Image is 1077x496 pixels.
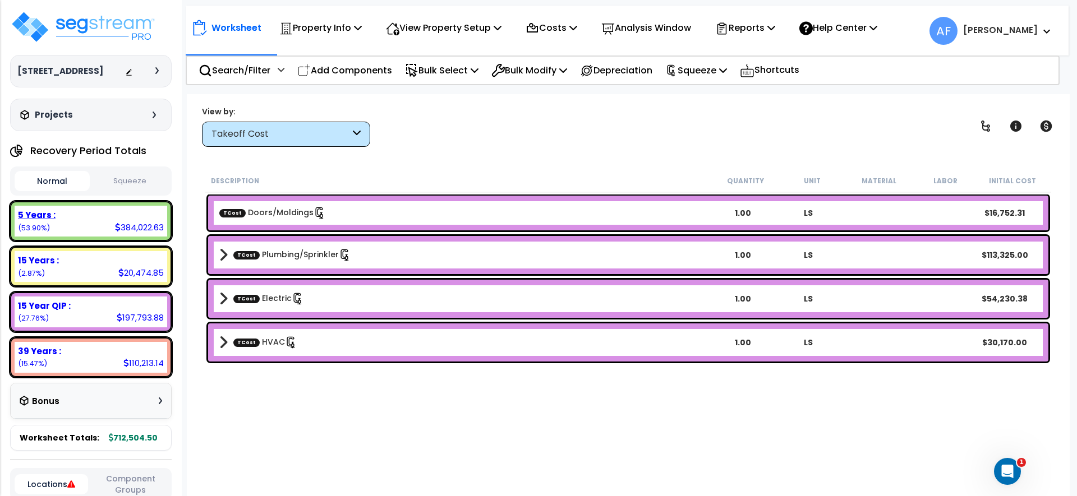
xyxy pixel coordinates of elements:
[202,106,370,117] div: View by:
[20,432,99,443] span: Worksheet Totals:
[862,177,896,186] small: Material
[776,293,841,304] div: LS
[804,177,821,186] small: Unit
[233,294,260,303] span: TCost
[118,267,164,279] div: 20,474.85
[574,57,659,84] div: Depreciation
[972,337,1038,348] div: $30,170.00
[710,207,776,219] div: 1.00
[526,20,577,35] p: Costs
[18,209,56,221] b: 5 Years :
[233,336,297,349] a: Custom Item
[15,171,90,191] button: Normal
[279,20,362,35] p: Property Info
[18,313,49,323] small: 27.760368913261747%
[10,10,156,44] img: logo_pro_r.png
[799,20,877,35] p: Help Center
[18,359,47,368] small: 15.468412954294877%
[963,24,1038,36] b: [PERSON_NAME]
[32,397,59,406] h3: Bonus
[710,293,776,304] div: 1.00
[291,57,398,84] div: Add Components
[211,177,259,186] small: Description
[35,109,73,120] h3: Projects
[710,249,776,261] div: 1.00
[972,249,1038,261] div: $113,325.00
[94,472,167,496] button: Component Groups
[933,177,958,186] small: Labor
[386,20,501,35] p: View Property Setup
[972,293,1038,304] div: $54,230.38
[17,66,103,77] h3: [STREET_ADDRESS]
[199,63,270,78] p: Search/Filter
[93,171,168,191] button: Squeeze
[18,254,59,266] b: 15 Years :
[219,207,326,219] a: Custom Item
[665,63,727,78] p: Squeeze
[776,249,841,261] div: LS
[18,345,61,357] b: 39 Years :
[211,128,350,141] div: Takeoff Cost
[776,207,841,219] div: LS
[601,20,691,35] p: Analysis Window
[233,251,260,259] span: TCost
[18,268,45,278] small: 2.8736456292625863%
[715,20,775,35] p: Reports
[734,57,806,84] div: Shortcuts
[929,17,958,45] span: AF
[776,337,841,348] div: LS
[989,177,1036,186] small: Initial Cost
[115,221,164,233] div: 384,022.63
[109,432,158,443] b: 712,504.50
[740,62,799,78] p: Shortcuts
[1017,458,1026,467] span: 1
[972,207,1038,219] div: $16,752.31
[233,338,260,346] span: TCost
[30,145,146,156] h4: Recovery Period Totals
[233,293,304,305] a: Custom Item
[117,312,164,323] div: 197,793.88
[123,357,164,369] div: 110,213.14
[580,63,652,78] p: Depreciation
[18,223,50,233] small: 53.89757250318079%
[727,177,764,186] small: Quantity
[211,20,261,35] p: Worksheet
[219,208,246,217] span: TCost
[994,458,1021,485] iframe: Intercom live chat
[233,249,351,261] a: Custom Item
[491,63,567,78] p: Bulk Modify
[15,474,88,494] button: Locations
[18,300,71,312] b: 15 Year QIP :
[405,63,478,78] p: Bulk Select
[710,337,776,348] div: 1.00
[297,63,392,78] p: Add Components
